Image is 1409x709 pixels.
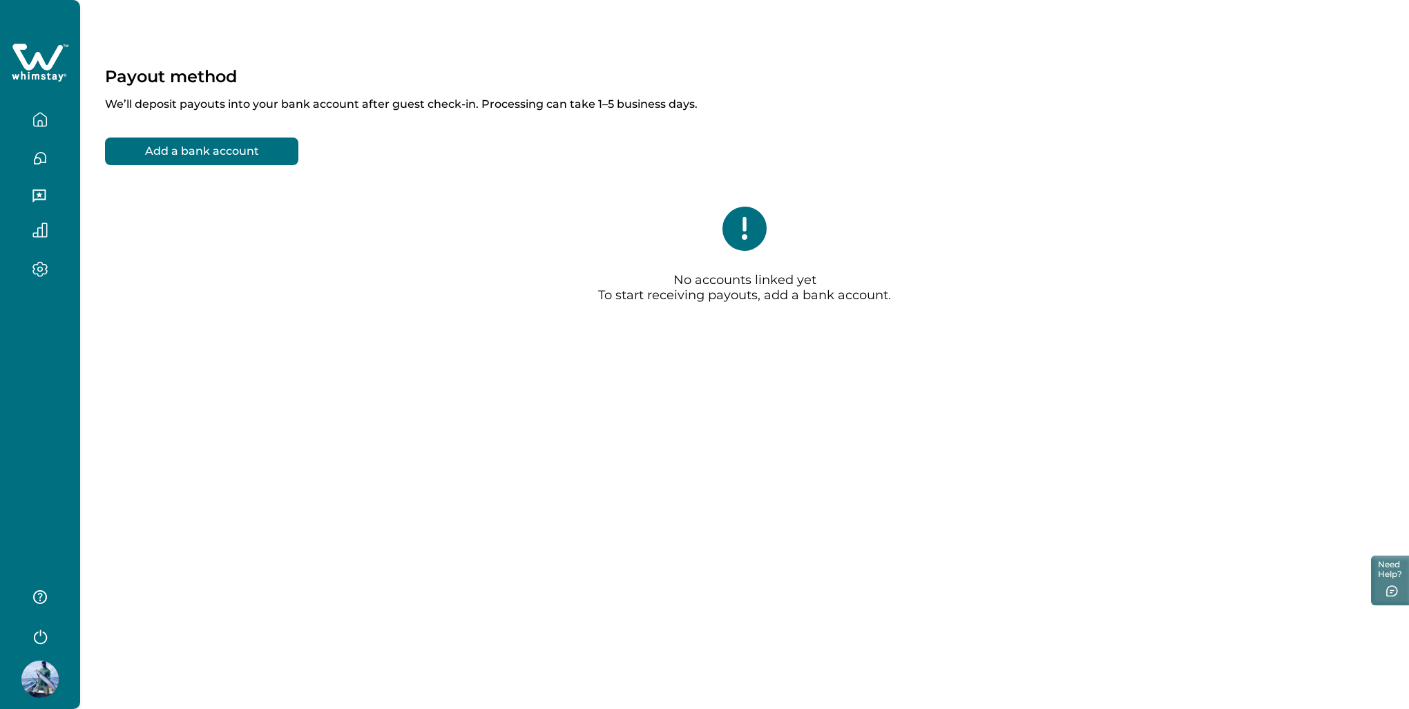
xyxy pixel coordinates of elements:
p: No accounts linked yet To start receiving payouts, add a bank account. [598,273,891,303]
p: We’ll deposit payouts into your bank account after guest check-in. Processing can take 1–5 busine... [105,86,1384,111]
img: Whimstay Host [21,661,59,698]
p: Payout method [105,66,237,86]
button: Add a bank account [105,138,298,165]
